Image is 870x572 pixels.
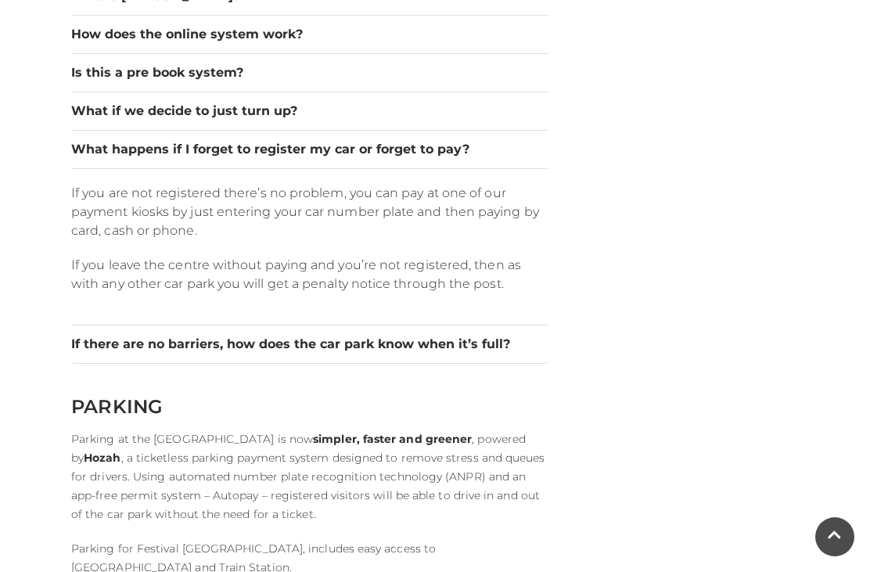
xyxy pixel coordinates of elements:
[313,432,472,446] strong: simpler, faster and greener
[84,451,120,465] strong: Hozah
[71,184,548,240] p: If you are not registered there’s no problem, you can pay at one of our payment kiosks by just en...
[71,102,548,121] button: What if we decide to just turn up?
[71,256,548,293] p: If you leave the centre without paying and you’re not registered, then as with any other car park...
[71,140,548,159] button: What happens if I forget to register my car or forget to pay?
[71,335,548,354] button: If there are no barriers, how does the car park know when it’s full?
[71,395,548,418] h2: PARKING
[71,25,548,44] button: How does the online system work?
[71,63,548,82] button: Is this a pre book system?
[71,430,548,523] p: Parking at the [GEOGRAPHIC_DATA] is now , powered by , a ticketless parking payment system design...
